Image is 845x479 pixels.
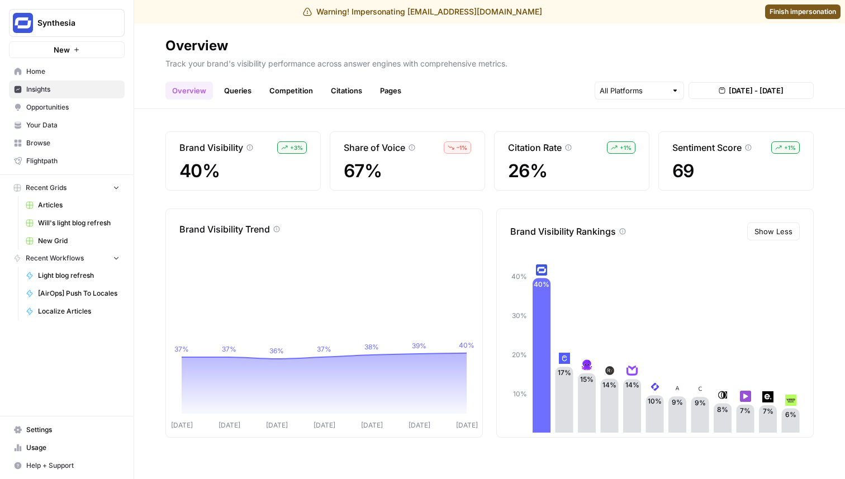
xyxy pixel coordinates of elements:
tspan: [DATE] [456,421,478,429]
text: 15% [580,375,594,383]
button: New [9,41,125,58]
div: Overview [165,37,228,55]
img: 9w0gpg5mysfnm3lmj7yygg5fv3dk [740,391,751,402]
tspan: [DATE] [266,421,288,429]
tspan: 39% [412,342,426,350]
a: [AirOps] Push To Locales [21,284,125,302]
span: 67% [344,161,471,181]
img: y4d8y4oj9pwtmzcdx4a2s9yjc5kp [717,390,728,401]
text: 14% [602,381,616,389]
a: Usage [9,439,125,457]
tspan: [DATE] [314,421,335,429]
a: New Grid [21,232,125,250]
span: Localize Articles [38,306,120,316]
span: + 1 % [620,143,632,152]
span: Flightpath [26,156,120,166]
a: Competition [263,82,320,99]
div: Warning! Impersonating [EMAIL_ADDRESS][DOMAIN_NAME] [303,6,542,17]
a: Will's light blog refresh [21,214,125,232]
span: Will's light blog refresh [38,218,120,228]
img: r784wuly3ri16myx7juh0mihp22c [649,381,661,392]
tspan: 37% [174,345,189,353]
a: Flightpath [9,152,125,170]
p: Brand Visibility [179,141,243,154]
tspan: 38% [364,343,379,351]
span: Articles [38,200,120,210]
img: 5ishofca9hhfzkbc6046dfm6zfk6 [581,359,592,371]
button: Show Less [747,222,800,240]
tspan: 10% [513,390,527,398]
button: Recent Grids [9,179,125,196]
span: Usage [26,443,120,453]
tspan: 30% [512,311,527,320]
button: Help + Support [9,457,125,475]
span: Settings [26,425,120,435]
span: + 1 % [784,143,796,152]
img: kn4yydfihu1m6ctu54l2b7jhf7vx [536,264,547,276]
a: Articles [21,196,125,214]
text: 9% [672,398,683,406]
p: Sentiment Score [672,141,742,154]
button: Workspace: Synthesia [9,9,125,37]
a: Citations [324,82,369,99]
img: jz86opb9spy4uaui193389rfc1lw [785,395,796,406]
a: Overview [165,82,213,99]
a: Home [9,63,125,80]
a: Browse [9,134,125,152]
tspan: 37% [222,345,236,353]
a: Opportunities [9,98,125,116]
text: 7% [740,406,751,415]
img: Synthesia Logo [13,13,33,33]
a: Insights [9,80,125,98]
span: 40% [179,161,307,181]
tspan: 36% [269,347,284,355]
span: Opportunities [26,102,120,112]
img: lwts26jmcohuhctnavd82t6oukee [604,365,615,376]
tspan: 40% [511,272,527,281]
span: Light blog refresh [38,271,120,281]
p: Track your brand's visibility performance across answer engines with comprehensive metrics. [165,55,814,69]
span: Show Less [754,226,792,237]
img: r8se90nlbb3vji39sre9zercfdi0 [559,353,570,364]
button: [DATE] - [DATE] [689,82,814,99]
span: New Grid [38,236,120,246]
button: Recent Workflows [9,250,125,267]
a: Localize Articles [21,302,125,320]
tspan: [DATE] [171,421,193,429]
p: Brand Visibility Trend [179,222,270,236]
img: y8wl2quaw9w1yvovn1mwij940ibb [626,365,638,376]
span: Insights [26,84,120,94]
span: 26% [508,161,635,181]
text: 10% [648,397,662,405]
tspan: 20% [512,350,527,359]
a: Your Data [9,116,125,134]
span: Home [26,67,120,77]
tspan: [DATE] [361,421,383,429]
img: 6a73yfkrldwrfnc26ge4t4xld60l [762,391,773,402]
span: 69 [672,161,800,181]
span: Recent Grids [26,183,67,193]
img: es6dc5fj2gdm7ojqirhkgky6wfu3 [695,383,706,394]
tspan: 40% [459,341,474,349]
img: 1anfdkqoi1e1hjy2th3sw8xrnfj5 [672,382,683,393]
a: Queries [217,82,258,99]
text: 6% [785,410,796,419]
span: Browse [26,138,120,148]
span: + 3 % [290,143,303,152]
p: Brand Visibility Rankings [510,225,616,238]
a: Light blog refresh [21,267,125,284]
p: Share of Voice [344,141,405,154]
span: New [54,44,70,55]
text: 14% [625,381,639,389]
text: 40% [534,280,549,288]
tspan: [DATE] [219,421,240,429]
a: Finish impersonation [765,4,841,19]
span: Finish impersonation [770,7,836,17]
tspan: [DATE] [409,421,430,429]
text: 17% [558,368,571,377]
text: 8% [717,405,728,414]
span: [AirOps] Push To Locales [38,288,120,298]
span: Synthesia [37,17,105,29]
p: Citation Rate [508,141,562,154]
span: Your Data [26,120,120,130]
